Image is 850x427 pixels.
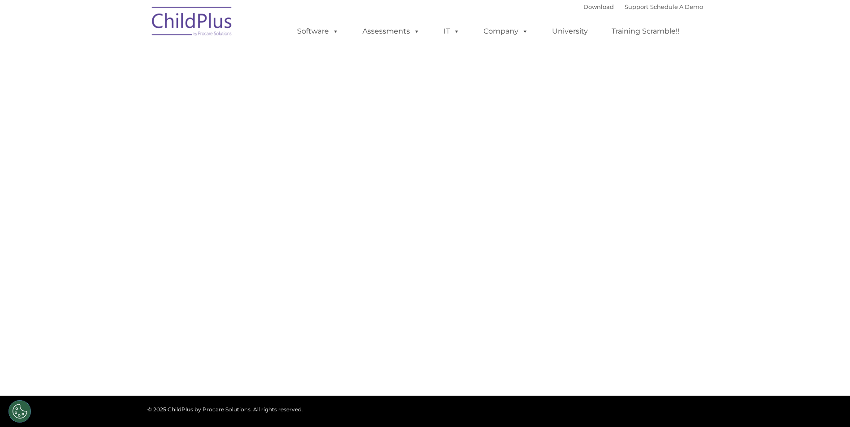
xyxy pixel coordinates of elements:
[603,22,688,40] a: Training Scramble!!
[147,0,237,45] img: ChildPlus by Procare Solutions
[583,3,703,10] font: |
[475,22,537,40] a: Company
[543,22,597,40] a: University
[147,406,303,413] span: © 2025 ChildPlus by Procare Solutions. All rights reserved.
[354,22,429,40] a: Assessments
[583,3,614,10] a: Download
[650,3,703,10] a: Schedule A Demo
[9,400,31,423] button: Cookies Settings
[288,22,348,40] a: Software
[625,3,648,10] a: Support
[435,22,469,40] a: IT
